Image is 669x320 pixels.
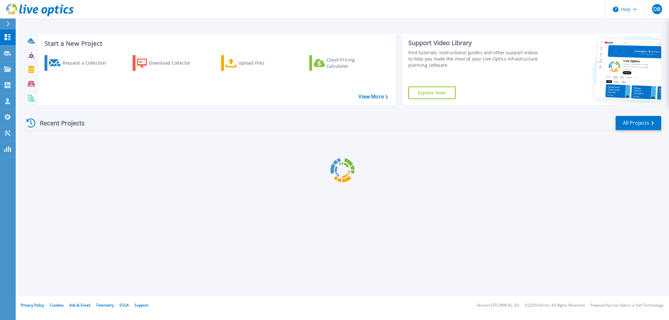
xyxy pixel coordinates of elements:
a: Support [135,302,148,308]
a: Privacy Policy [21,302,44,308]
span: DB [653,7,660,12]
a: Ads & Email [69,302,90,308]
a: Upload Files [221,55,291,71]
li: Version: [TECHNICAL_ID] [477,303,519,307]
h3: Start a New Project [45,40,388,47]
li: © 2025 Dell Inc. All Rights Reserved [525,303,585,307]
a: Request a Collection [45,55,114,71]
div: Download Collector [149,57,199,69]
div: Support Video Library [408,39,541,47]
a: Explore Now! [408,87,456,99]
div: Cloud Pricing Calculator [327,57,377,69]
a: Telemetry [96,302,114,308]
a: Download Collector [133,55,203,71]
div: Find tutorials, instructional guides and other support videos to help you make the most of your L... [408,50,541,68]
a: Cookies [50,302,64,308]
div: Request a Collection [62,57,113,69]
div: Recent Projects [24,115,93,131]
a: All Projects [616,116,661,130]
a: Cloud Pricing Calculator [309,55,379,71]
li: Powered by Live Optics, a Dell Technology [590,303,663,307]
a: View More [358,94,388,100]
a: EULA [119,302,129,308]
div: Upload Files [238,57,289,69]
